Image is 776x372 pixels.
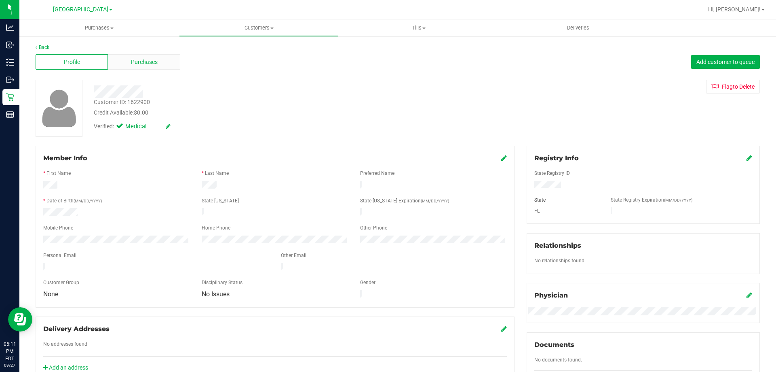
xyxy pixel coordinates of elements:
div: Customer ID: 1622900 [94,98,150,106]
label: State Registry ID [534,170,570,177]
a: Back [36,45,49,50]
iframe: Resource center [8,307,32,332]
label: State [US_STATE] [202,197,239,204]
p: 05:11 PM EDT [4,340,16,362]
span: (MM/DD/YYYY) [74,199,102,203]
label: Home Phone [202,224,230,232]
img: user-icon.png [38,87,80,129]
button: Flagto Delete [706,80,760,94]
label: Customer Group [43,279,79,286]
label: Other Phone [360,224,387,232]
inline-svg: Retail [6,93,14,101]
span: No Issues [202,290,230,298]
label: No relationships found. [534,257,586,264]
span: No documents found. [534,357,582,363]
inline-svg: Reports [6,111,14,119]
label: Preferred Name [360,170,394,177]
a: Customers [179,19,339,36]
inline-svg: Inventory [6,58,14,66]
span: Hi, [PERSON_NAME]! [708,6,761,13]
label: Last Name [205,170,229,177]
label: Disciplinary Status [202,279,242,286]
div: Credit Available: [94,108,450,117]
span: Physician [534,291,568,299]
span: Medical [125,122,158,131]
span: Customers [179,24,338,32]
label: No addresses found [43,340,87,348]
inline-svg: Outbound [6,76,14,84]
span: None [43,290,58,298]
span: Purchases [131,58,158,66]
span: Documents [534,341,574,349]
span: Add customer to queue [696,59,755,65]
a: Purchases [19,19,179,36]
inline-svg: Analytics [6,23,14,32]
a: Deliveries [498,19,658,36]
div: Verified: [94,122,171,131]
inline-svg: Inbound [6,41,14,49]
label: State [US_STATE] Expiration [360,197,449,204]
label: Mobile Phone [43,224,73,232]
span: Registry Info [534,154,579,162]
span: Relationships [534,242,581,249]
span: (MM/DD/YYYY) [421,199,449,203]
span: Member Info [43,154,87,162]
button: Add customer to queue [691,55,760,69]
span: Tills [339,24,498,32]
a: Tills [339,19,498,36]
span: (MM/DD/YYYY) [664,198,692,202]
span: Delivery Addresses [43,325,110,333]
label: Date of Birth [46,197,102,204]
label: Gender [360,279,375,286]
span: [GEOGRAPHIC_DATA] [53,6,108,13]
div: State [528,196,605,204]
span: Purchases [19,24,179,32]
span: Deliveries [556,24,600,32]
label: First Name [46,170,71,177]
div: FL [528,207,605,215]
label: Other Email [281,252,306,259]
label: State Registry Expiration [611,196,692,204]
a: Add an address [43,364,88,371]
span: $0.00 [134,109,148,116]
label: Personal Email [43,252,76,259]
span: Profile [64,58,80,66]
p: 09/27 [4,362,16,368]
